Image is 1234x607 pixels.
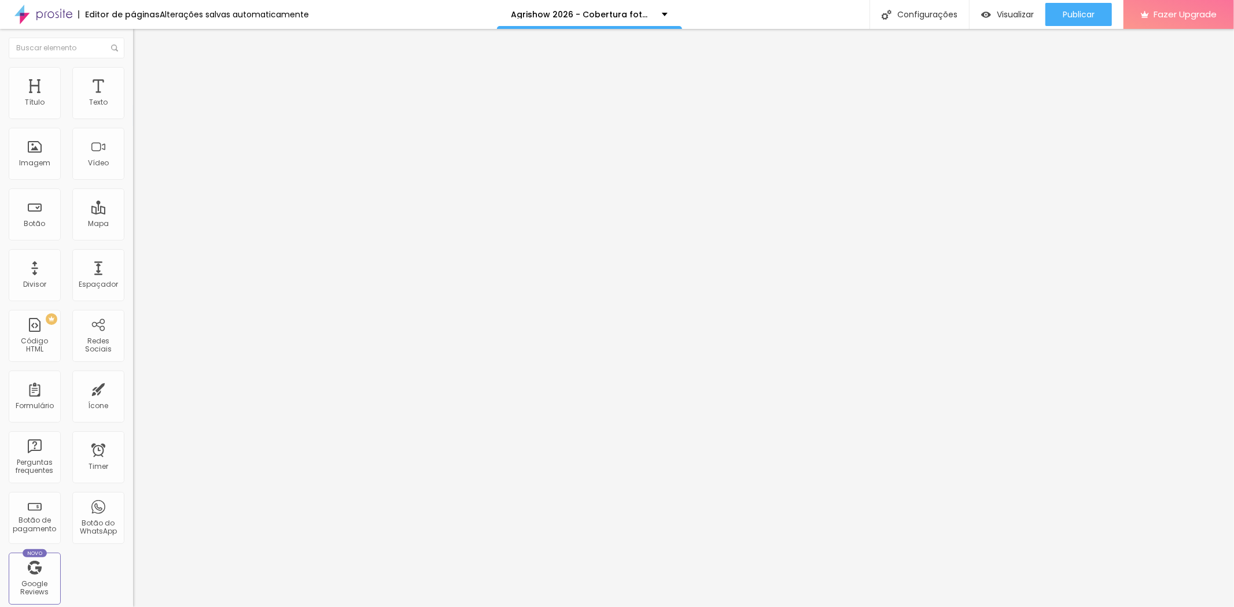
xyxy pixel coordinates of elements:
[9,38,124,58] input: Buscar elemento
[23,280,46,288] div: Divisor
[511,10,653,18] p: Agrishow 2026 - Cobertura fotográfica e audiovisual
[970,3,1045,26] button: Visualizar
[89,98,108,106] div: Texto
[1154,9,1217,19] span: Fazer Upgrade
[75,519,121,536] div: Botão do WhatsApp
[111,45,118,51] img: Icone
[882,10,892,20] img: Icone
[133,29,1234,607] iframe: Editor
[19,159,50,167] div: Imagem
[75,337,121,354] div: Redes Sociais
[997,10,1034,19] span: Visualizar
[12,337,57,354] div: Código HTML
[16,402,54,410] div: Formulário
[12,458,57,475] div: Perguntas frequentes
[88,159,109,167] div: Vídeo
[24,220,46,228] div: Botão
[78,10,160,18] div: Editor de páginas
[89,402,109,410] div: Ícone
[1045,3,1112,26] button: Publicar
[12,516,57,533] div: Botão de pagamento
[1063,10,1095,19] span: Publicar
[12,580,57,597] div: Google Reviews
[23,549,47,557] div: Novo
[160,10,309,18] div: Alterações salvas automaticamente
[981,10,991,20] img: view-1.svg
[89,462,108,471] div: Timer
[79,280,118,288] div: Espaçador
[88,220,109,228] div: Mapa
[25,98,45,106] div: Título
